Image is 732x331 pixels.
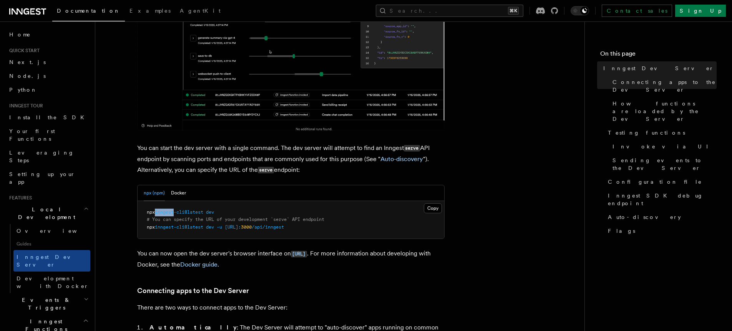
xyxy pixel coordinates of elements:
[147,224,155,230] span: npx
[9,128,55,142] span: Your first Functions
[9,31,31,38] span: Home
[608,213,681,221] span: Auto-discovery
[380,155,423,163] a: Auto-discovery
[57,8,120,14] span: Documentation
[175,2,225,21] a: AgentKit
[6,83,90,97] a: Python
[605,175,717,189] a: Configuration file
[602,5,672,17] a: Contact sales
[9,171,75,185] span: Setting up your app
[9,73,46,79] span: Node.js
[206,224,214,230] span: dev
[206,209,214,215] span: dev
[180,261,217,268] a: Docker guide
[13,224,90,238] a: Overview
[6,28,90,41] a: Home
[137,143,445,176] p: You can start the dev server with a single command. The dev server will attempt to find an Innges...
[609,75,717,97] a: Connecting apps to the Dev Server
[137,248,445,270] p: You can now open the dev server's browser interface on . For more information about developing wi...
[571,6,589,15] button: Toggle dark mode
[600,49,717,61] h4: On this page
[6,195,32,201] span: Features
[6,203,90,224] button: Local Development
[17,228,96,234] span: Overview
[252,224,284,230] span: /api/inngest
[137,302,445,313] p: There are two ways to connect apps to the Dev Server:
[608,192,717,207] span: Inngest SDK debug endpoint
[608,129,685,137] span: Testing functions
[6,146,90,167] a: Leveraging Steps
[129,8,171,14] span: Examples
[6,110,90,124] a: Install the SDK
[605,224,717,238] a: Flags
[13,238,90,250] span: Guides
[6,296,84,311] span: Events & Triggers
[608,227,635,235] span: Flags
[52,2,125,21] a: Documentation
[6,124,90,146] a: Your first Functions
[258,167,274,173] code: serve
[609,153,717,175] a: Sending events to the Dev Server
[9,114,89,120] span: Install the SDK
[6,224,90,293] div: Local Development
[291,250,307,257] a: [URL]
[612,78,717,94] span: Connecting apps to the Dev Server
[6,167,90,189] a: Setting up your app
[125,2,175,21] a: Examples
[217,224,222,230] span: -u
[612,143,715,150] span: Invoke via UI
[9,87,37,93] span: Python
[609,140,717,153] a: Invoke via UI
[17,254,82,268] span: Inngest Dev Server
[508,7,519,15] kbd: ⌘K
[155,224,203,230] span: inngest-cli@latest
[291,251,307,257] code: [URL]
[155,209,203,215] span: inngest-cli@latest
[609,97,717,126] a: How functions are loaded by the Dev Server
[605,126,717,140] a: Testing functions
[9,59,46,65] span: Next.js
[6,69,90,83] a: Node.js
[13,272,90,293] a: Development with Docker
[171,185,186,201] button: Docker
[180,8,221,14] span: AgentKit
[13,250,90,272] a: Inngest Dev Server
[144,185,165,201] button: npx (npm)
[147,217,324,222] span: # You can specify the URL of your development `serve` API endpoint
[17,275,89,289] span: Development with Docker
[603,64,714,72] span: Inngest Dev Server
[612,156,717,172] span: Sending events to the Dev Server
[147,209,155,215] span: npx
[605,189,717,210] a: Inngest SDK debug endpoint
[424,203,442,213] button: Copy
[6,206,84,221] span: Local Development
[241,224,252,230] span: 3000
[600,61,717,75] a: Inngest Dev Server
[6,55,90,69] a: Next.js
[6,48,40,54] span: Quick start
[6,293,90,315] button: Events & Triggers
[612,100,717,123] span: How functions are loaded by the Dev Server
[608,178,702,186] span: Configuration file
[675,5,726,17] a: Sign Up
[605,210,717,224] a: Auto-discovery
[404,145,420,152] code: serve
[6,103,43,109] span: Inngest tour
[9,150,74,163] span: Leveraging Steps
[225,224,241,230] span: [URL]:
[376,5,523,17] button: Search...⌘K
[137,285,249,296] a: Connecting apps to the Dev Server
[149,324,237,331] strong: Automatically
